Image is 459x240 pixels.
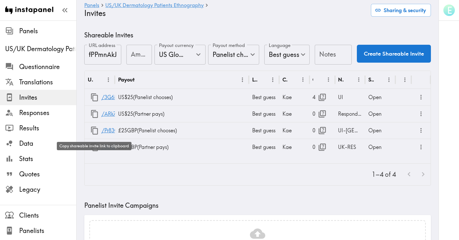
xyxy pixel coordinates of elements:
button: E [443,4,455,17]
div: Payout [118,76,135,83]
label: Payout currency [159,42,194,49]
span: Data [19,139,76,148]
div: UI-[GEOGRAPHIC_DATA] [335,122,365,139]
span: Panels [19,27,76,35]
div: URL [88,76,93,83]
div: Best guess [264,45,310,65]
button: Create Shareable Invite [357,45,431,63]
span: Translations [19,78,76,87]
button: Open [193,50,203,59]
div: Language [252,76,258,83]
span: Legacy [19,185,76,194]
div: Kae [279,139,310,155]
button: Menu [298,75,308,85]
div: 0 [312,106,332,122]
div: Creator [282,76,288,83]
span: E [447,5,452,16]
span: Stats [19,154,76,163]
div: Open [365,89,395,105]
div: £25 GBP ( Panelist chooses ) [115,122,249,139]
div: Kae [279,89,310,105]
a: Panels [84,3,99,9]
label: Payout method [213,42,245,49]
span: Panelists [19,226,76,235]
button: more [416,92,426,103]
button: Menu [354,75,364,85]
button: Sort [344,75,354,85]
h4: Invites [84,9,366,18]
button: Sort [399,75,409,85]
div: US$25 ( Partner pays ) [115,105,249,122]
a: /3G6M9MUBr [102,89,135,105]
div: £25 GBP ( Partner pays ) [115,139,249,155]
label: URL address [89,42,116,49]
div: Respondent [335,105,365,122]
button: Sort [135,75,145,85]
p: 1–4 of 4 [372,170,396,179]
div: Copy shareable invite link to clipboard [57,142,132,150]
span: Responses [19,108,76,117]
span: Questionnaire [19,62,76,71]
div: 4 [312,89,332,105]
a: /Pr83QaFYG [102,122,131,139]
button: Sort [94,75,104,85]
button: Menu [268,75,278,85]
div: UI [335,89,365,105]
div: Best guess [249,122,279,139]
button: Menu [324,75,334,85]
button: Menu [237,75,247,85]
div: Open [365,105,395,122]
button: more [416,109,426,119]
div: UK-RES [335,139,365,155]
div: Notes [338,76,343,83]
button: Sort [374,75,384,85]
span: Invites [19,93,76,102]
button: Sort [288,75,298,85]
span: Quotes [19,170,76,179]
a: /ARk7PRKJL [102,106,129,122]
h5: Panelist Invite Campaigns [84,201,431,210]
label: Language [269,42,290,49]
button: Menu [400,75,410,85]
div: Open [365,139,395,155]
h5: Shareable Invites [84,31,431,40]
button: Menu [103,75,113,85]
div: Best guess [249,139,279,155]
div: Panelist chooses [208,45,259,65]
div: Best guess [249,89,279,105]
a: US/UK Dermatology Patients Ethnography [105,3,204,9]
button: Menu [384,75,394,85]
button: Sort [314,75,324,85]
div: 0 [312,122,332,139]
div: Open [365,122,395,139]
div: Best guess [249,105,279,122]
button: Sharing & security [371,4,431,17]
button: more [416,125,426,136]
div: Kae [279,122,310,139]
div: Status [368,76,374,83]
div: Kae [279,105,310,122]
div: US$25 ( Panelist chooses ) [115,89,249,105]
span: US/UK Dermatology Patients Ethnography [5,44,76,53]
button: Sort [258,75,268,85]
span: Results [19,124,76,133]
button: more [416,142,426,152]
span: Clients [19,211,76,220]
div: 0 [312,139,332,155]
